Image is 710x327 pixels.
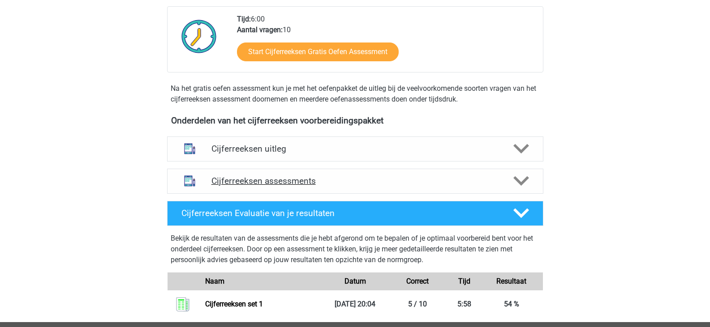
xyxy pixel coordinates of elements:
div: Correct [386,276,449,287]
a: Start Cijferreeksen Gratis Oefen Assessment [237,42,399,61]
img: Klok [176,14,222,59]
div: 6:00 10 [230,14,542,72]
b: Tijd: [237,15,251,23]
a: assessments Cijferreeksen assessments [164,169,547,194]
h4: Cijferreeksen uitleg [211,144,499,154]
p: Bekijk de resultaten van de assessments die je hebt afgerond om te bepalen of je optimaal voorber... [171,233,540,265]
b: Aantal vragen: [237,25,283,34]
div: Na het gratis oefen assessment kun je met het oefenpakket de uitleg bij de veelvoorkomende soorte... [167,83,543,105]
img: cijferreeksen uitleg [178,137,201,160]
div: Resultaat [480,276,543,287]
div: Naam [198,276,323,287]
a: Cijferreeksen Evaluatie van je resultaten [164,201,547,226]
h4: Onderdelen van het cijferreeksen voorbereidingspakket [171,115,539,126]
div: Datum [324,276,387,287]
h4: Cijferreeksen Evaluatie van je resultaten [181,208,499,218]
div: Tijd [449,276,480,287]
h4: Cijferreeksen assessments [211,176,499,186]
a: uitleg Cijferreeksen uitleg [164,136,547,161]
a: Cijferreeksen set 1 [205,300,263,308]
img: cijferreeksen assessments [178,170,201,192]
